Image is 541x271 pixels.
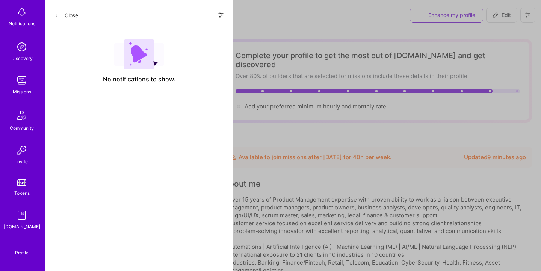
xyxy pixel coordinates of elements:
div: Missions [13,88,31,96]
div: Profile [15,249,29,256]
img: Community [13,106,31,124]
img: bell [14,5,29,20]
div: Invite [16,158,28,166]
div: Tokens [14,189,30,197]
img: empty [114,39,164,69]
img: discovery [14,39,29,54]
img: tokens [17,179,26,186]
div: Discovery [11,54,33,62]
div: [DOMAIN_NAME] [4,223,40,230]
div: Community [10,124,34,132]
img: Invite [14,143,29,158]
img: guide book [14,208,29,223]
div: Notifications [9,20,35,27]
img: teamwork [14,73,29,88]
button: Close [54,9,78,21]
a: Profile [12,241,31,256]
span: No notifications to show. [103,75,175,83]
